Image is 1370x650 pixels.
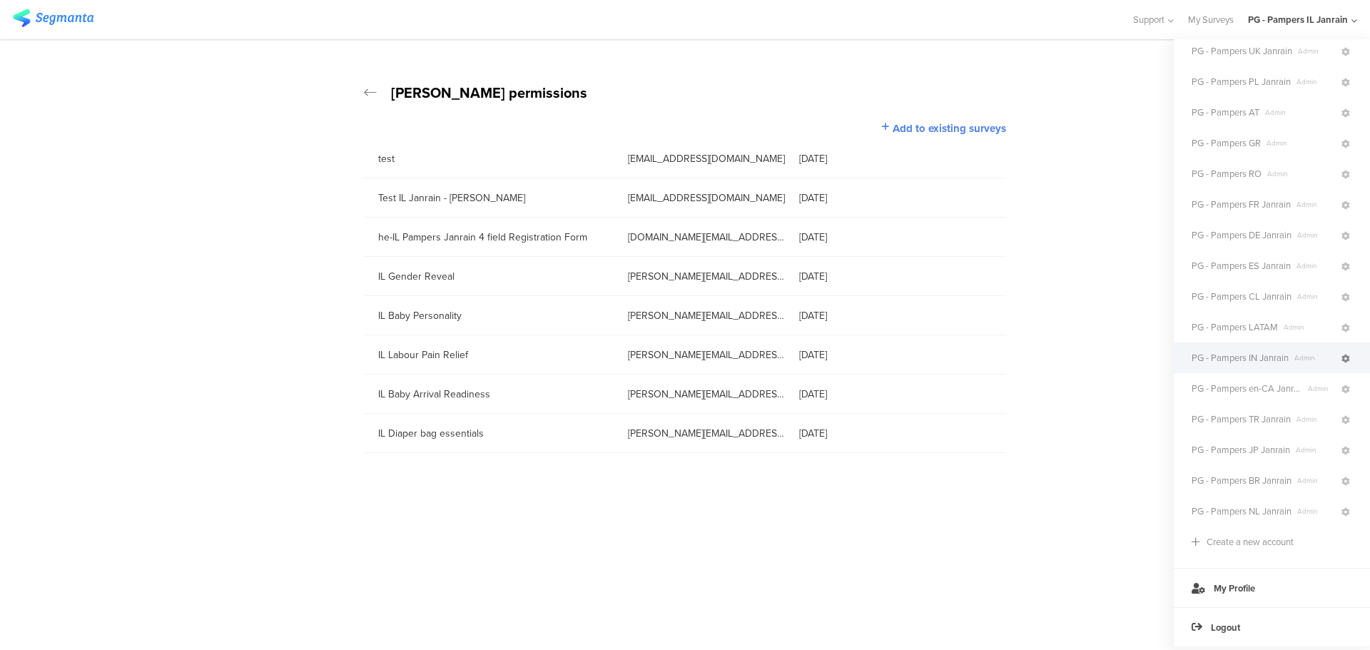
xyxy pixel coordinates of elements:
span: PG - Pampers GR [1192,136,1261,150]
span: PG - Pampers LATAM [1192,320,1278,334]
span: PG - Pampers UK Janrain [1192,44,1292,58]
span: PG - Pampers CL Janrain [1192,290,1292,303]
span: PG - Pampers JP Janrain [1192,443,1290,457]
div: [DATE] [785,151,913,166]
span: Admin [1262,168,1339,179]
span: PG - Pampers ES Janrain [1192,259,1291,273]
span: Admin [1291,414,1339,425]
div: [DATE] [785,230,913,245]
div: [DATE] [785,387,913,402]
span: Support [1133,13,1164,26]
span: PG - Pampers PL Janrain [1192,75,1291,88]
div: [DATE] [785,347,913,362]
a: IL Diaper bag essentials [364,426,614,441]
a: IL Labour Pain Relief [364,347,614,362]
div: [EMAIL_ADDRESS][DOMAIN_NAME] [614,191,785,205]
a: IL Baby Arrival Readiness [364,387,614,402]
a: My Profile [1174,568,1370,607]
span: Admin [1292,230,1339,240]
div: Create a new account [1207,535,1294,549]
div: [DATE] [785,269,913,284]
span: PG - Pampers TR Janrain [1192,412,1291,426]
span: PG - Pampers BR Janrain [1192,474,1292,487]
span: Admin [1292,291,1339,302]
div: [DATE] [785,308,913,323]
div: [PERSON_NAME][EMAIL_ADDRESS][DOMAIN_NAME] [614,347,785,362]
a: he-IL Pampers Janrain 4 field Registration Form [364,230,614,245]
span: Admin [1292,475,1339,486]
div: [DATE] [785,426,913,441]
span: Admin [1291,260,1339,271]
span: Add to existing surveys [893,121,1006,136]
span: Admin [1302,383,1339,394]
div: PG - Pampers IL Janrain [1248,13,1348,26]
span: Admin [1292,46,1339,56]
div: [PERSON_NAME][EMAIL_ADDRESS][DOMAIN_NAME] [614,308,785,323]
span: Admin [1261,138,1339,148]
span: Admin [1259,107,1339,118]
span: PG - Pampers RO [1192,167,1262,181]
div: [PERSON_NAME][EMAIL_ADDRESS][DOMAIN_NAME] [614,387,785,402]
span: PG - Pampers IN Janrain [1192,351,1289,365]
img: segmanta logo [13,9,93,27]
span: Admin [1290,445,1339,455]
div: [DOMAIN_NAME][EMAIL_ADDRESS][DOMAIN_NAME] [614,230,785,245]
div: [PERSON_NAME][EMAIL_ADDRESS][DOMAIN_NAME] [614,426,785,441]
div: [EMAIL_ADDRESS][DOMAIN_NAME] [614,151,785,166]
span: Admin [1292,506,1339,517]
a: test [364,151,614,166]
a: Test IL Janrain - [PERSON_NAME] [364,191,614,205]
span: [PERSON_NAME] permissions [391,82,587,103]
span: PG - Pampers en-CA Janrain [1192,382,1302,395]
span: PG - Pampers NL Janrain [1192,504,1292,518]
div: [PERSON_NAME][EMAIL_ADDRESS][DOMAIN_NAME] [614,269,785,284]
span: Admin [1291,199,1339,210]
span: Logout [1211,621,1240,634]
a: IL Gender Reveal [364,269,614,284]
span: PG - Pampers AT [1192,106,1259,119]
span: Admin [1289,352,1339,363]
span: My Profile [1214,582,1255,595]
a: IL Baby Personality [364,308,614,323]
span: Admin [1291,76,1339,87]
span: PG - Pampers FR Janrain [1192,198,1291,211]
span: PG - Pampers DE Janrain [1192,228,1292,242]
div: [DATE] [785,191,913,205]
span: Admin [1278,322,1339,332]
